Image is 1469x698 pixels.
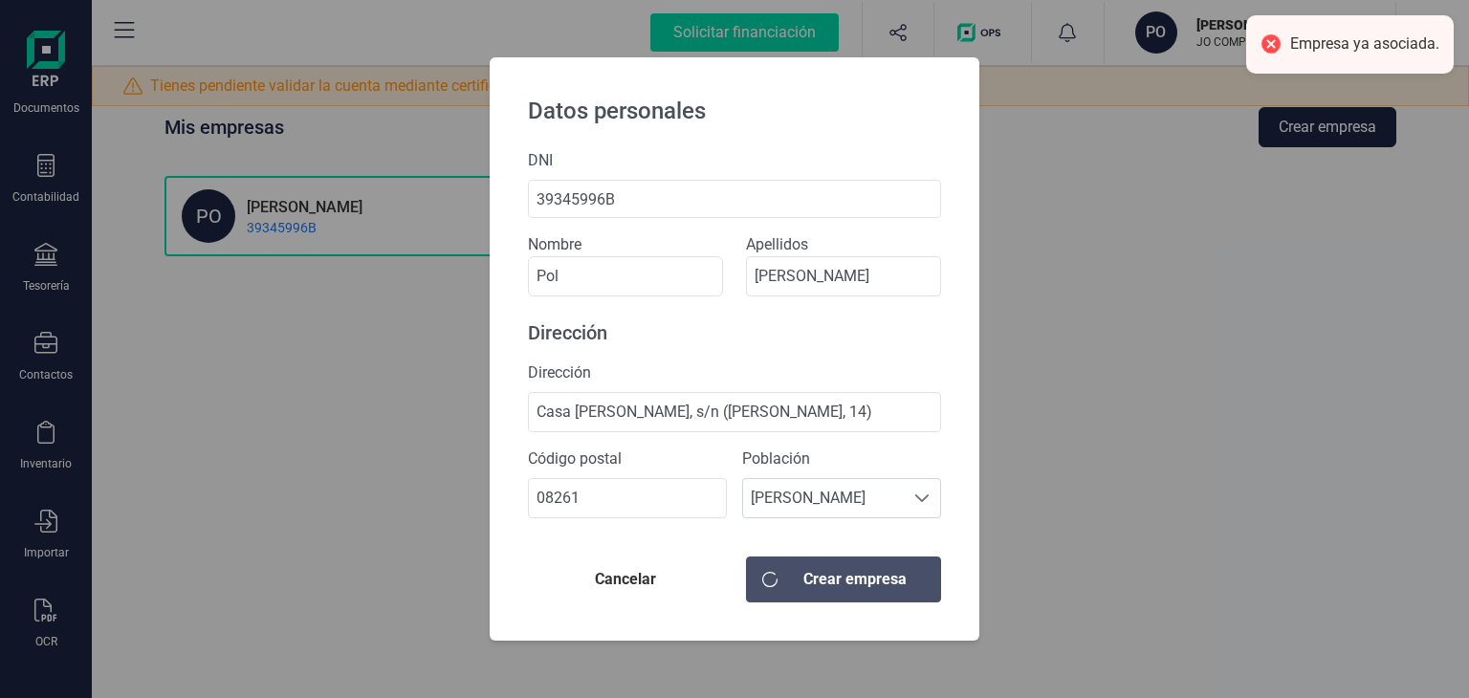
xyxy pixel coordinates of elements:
label: Código postal [528,447,727,470]
span: Nombre [528,233,723,256]
button: Crear empresa [746,556,941,602]
button: Cancelar [528,556,723,602]
label: DNI [528,149,941,172]
span: Cancelar [543,568,708,591]
label: Dirección [528,361,941,384]
label: Población [742,447,941,470]
p: Dirección [528,319,941,346]
span: Apellidos [746,233,941,256]
div: Empresa ya asociada. [1290,34,1439,55]
span: [PERSON_NAME] [743,479,904,517]
p: Datos personales [513,80,956,134]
